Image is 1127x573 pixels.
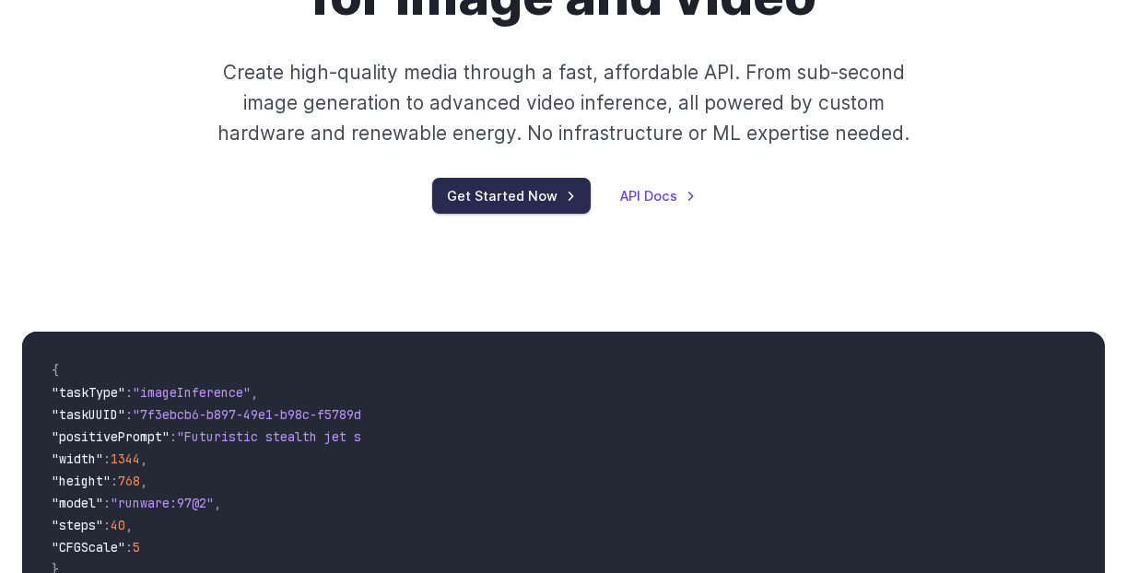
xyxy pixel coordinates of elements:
[52,473,111,489] span: "height"
[133,406,413,423] span: "7f3ebcb6-b897-49e1-b98c-f5789d2d40d7"
[133,539,140,555] span: 5
[52,495,103,511] span: "model"
[103,517,111,533] span: :
[52,450,103,467] span: "width"
[111,473,118,489] span: :
[125,517,133,533] span: ,
[170,428,177,445] span: :
[52,428,170,445] span: "positivePrompt"
[432,178,591,214] a: Get Started Now
[52,384,125,401] span: "taskType"
[217,57,910,149] p: Create high-quality media through a fast, affordable API. From sub-second image generation to adv...
[214,495,221,511] span: ,
[52,517,103,533] span: "steps"
[620,185,696,206] a: API Docs
[52,362,59,379] span: {
[177,428,848,445] span: "Futuristic stealth jet streaking through a neon-lit cityscape with glowing purple exhaust"
[52,539,125,555] span: "CFGScale"
[111,450,140,467] span: 1344
[125,539,133,555] span: :
[103,450,111,467] span: :
[52,406,125,423] span: "taskUUID"
[140,473,147,489] span: ,
[103,495,111,511] span: :
[140,450,147,467] span: ,
[133,384,251,401] span: "imageInference"
[111,517,125,533] span: 40
[251,384,258,401] span: ,
[111,495,214,511] span: "runware:97@2"
[118,473,140,489] span: 768
[125,384,133,401] span: :
[125,406,133,423] span: :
